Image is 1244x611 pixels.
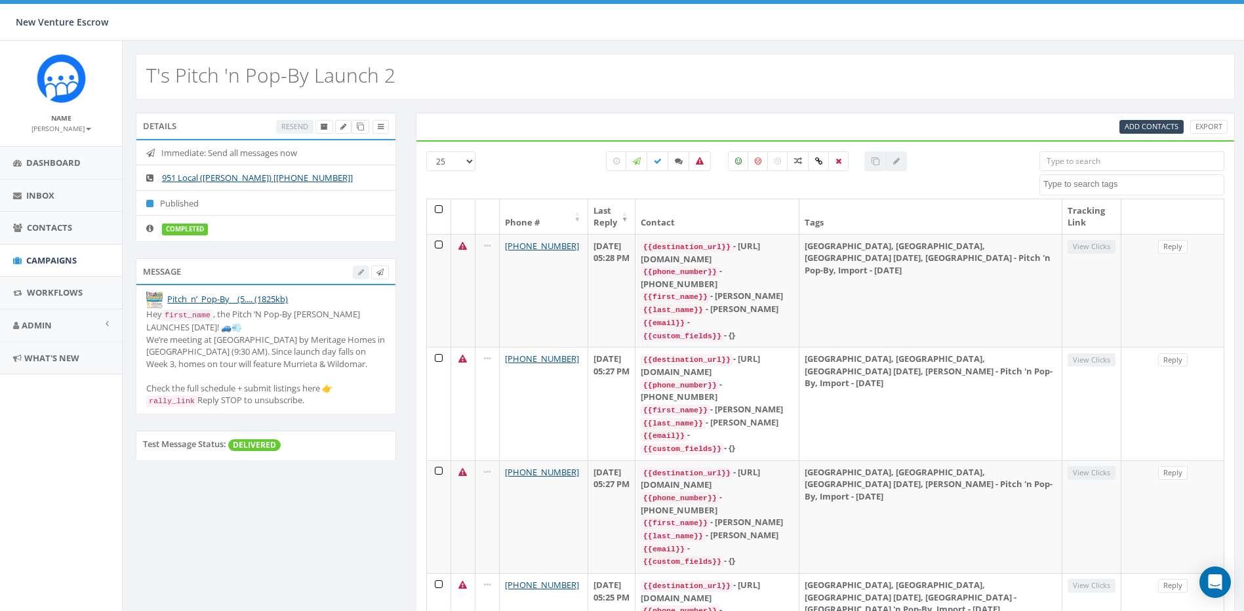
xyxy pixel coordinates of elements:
[641,492,719,504] code: {{phone_number}}
[162,172,353,184] a: 951 Local ([PERSON_NAME]) [[PHONE_NUMBER]]
[641,580,733,592] code: {{destination_url}}
[641,530,706,542] code: {{last_name}}
[146,199,160,208] i: Published
[641,443,724,455] code: {{custom_fields}}
[505,466,579,478] a: [PHONE_NUMBER]
[376,267,384,277] span: Send Test Message
[641,418,706,429] code: {{last_name}}
[641,317,687,329] code: {{email}}
[767,151,788,171] label: Neutral
[641,516,794,529] div: - [PERSON_NAME]
[641,353,794,378] div: - [URL][DOMAIN_NAME]
[641,429,794,442] div: -
[1119,120,1184,134] a: Add Contacts
[641,240,794,265] div: - [URL][DOMAIN_NAME]
[641,517,710,529] code: {{first_name}}
[1190,120,1228,134] a: Export
[728,151,749,171] label: Positive
[641,304,706,316] code: {{last_name}}
[748,151,769,171] label: Negative
[808,151,830,171] label: Link Clicked
[641,556,724,568] code: {{custom_fields}}
[16,16,108,28] span: New Venture Escrow
[1199,566,1231,598] div: Open Intercom Messenger
[51,113,71,123] small: Name
[1158,353,1188,367] a: Reply
[641,291,710,303] code: {{first_name}}
[31,124,91,133] small: [PERSON_NAME]
[167,293,288,305] a: Pitch_n’_Pop-By__(5.... (1825kb)
[27,222,72,233] span: Contacts
[799,347,1062,460] td: [GEOGRAPHIC_DATA], [GEOGRAPHIC_DATA], [GEOGRAPHIC_DATA] [DATE], [PERSON_NAME] - Pitch 'n Pop-By, ...
[641,466,794,491] div: - [URL][DOMAIN_NAME]
[641,467,733,479] code: {{destination_url}}
[146,149,161,157] i: Immediate: Send all messages now
[641,442,794,455] div: - {}
[1125,121,1178,131] span: CSV files only
[641,241,733,253] code: {{destination_url}}
[1158,579,1188,593] a: Reply
[1125,121,1178,131] span: Add Contacts
[1062,199,1121,234] th: Tracking Link
[641,579,794,604] div: - [URL][DOMAIN_NAME]
[689,151,711,171] label: Bounced
[588,347,635,460] td: [DATE] 05:27 PM
[1043,178,1224,190] textarea: Search
[146,64,395,86] h2: T's Pitch 'n Pop-By Launch 2
[357,121,364,131] span: Clone Campaign
[641,265,794,290] div: - [PHONE_NUMBER]
[588,234,635,347] td: [DATE] 05:28 PM
[641,380,719,391] code: {{phone_number}}
[26,254,77,266] span: Campaigns
[500,199,588,234] th: Phone #: activate to sort column ascending
[641,543,687,555] code: {{email}}
[799,460,1062,573] td: [GEOGRAPHIC_DATA], [GEOGRAPHIC_DATA], [GEOGRAPHIC_DATA] [DATE], [PERSON_NAME] - Pitch 'n Pop-By, ...
[136,140,395,166] li: Immediate: Send all messages now
[505,579,579,591] a: [PHONE_NUMBER]
[31,122,91,134] a: [PERSON_NAME]
[24,352,79,364] span: What's New
[668,151,690,171] label: Replied
[143,438,226,450] label: Test Message Status:
[635,199,800,234] th: Contact
[641,266,719,278] code: {{phone_number}}
[641,542,794,555] div: -
[787,151,809,171] label: Mixed
[641,330,724,342] code: {{custom_fields}}
[22,319,52,331] span: Admin
[641,378,794,403] div: - [PHONE_NUMBER]
[641,303,794,316] div: - [PERSON_NAME]
[505,240,579,252] a: [PHONE_NUMBER]
[1039,151,1224,171] input: Type to search
[641,491,794,516] div: - [PHONE_NUMBER]
[146,308,386,407] div: Hey , the Pitch ’N Pop-By [PERSON_NAME] LAUNCHES [DATE]! 🚙💨 We’re meeting at [GEOGRAPHIC_DATA] by...
[26,157,81,168] span: Dashboard
[1158,466,1188,480] a: Reply
[641,430,687,442] code: {{email}}
[146,395,197,407] code: rally_link
[799,234,1062,347] td: [GEOGRAPHIC_DATA], [GEOGRAPHIC_DATA], [GEOGRAPHIC_DATA] [DATE], [GEOGRAPHIC_DATA] - Pitch 'n Pop-...
[162,309,213,321] code: first_name
[27,286,83,298] span: Workflows
[37,54,86,103] img: Rally_Corp_Icon_1.png
[606,151,627,171] label: Pending
[340,121,346,131] span: Edit Campaign Title
[626,151,648,171] label: Sending
[228,439,281,451] span: DELIVERED
[641,329,794,342] div: - {}
[641,316,794,329] div: -
[641,529,794,542] div: - [PERSON_NAME]
[641,416,794,429] div: - [PERSON_NAME]
[828,151,849,171] label: Removed
[321,121,328,131] span: Archive Campaign
[647,151,669,171] label: Delivered
[505,353,579,365] a: [PHONE_NUMBER]
[26,189,54,201] span: Inbox
[378,121,384,131] span: View Campaign Delivery Statistics
[588,199,635,234] th: Last Reply: activate to sort column ascending
[799,199,1062,234] th: Tags
[1158,240,1188,254] a: Reply
[136,113,396,139] div: Details
[136,258,396,285] div: Message
[641,290,794,303] div: - [PERSON_NAME]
